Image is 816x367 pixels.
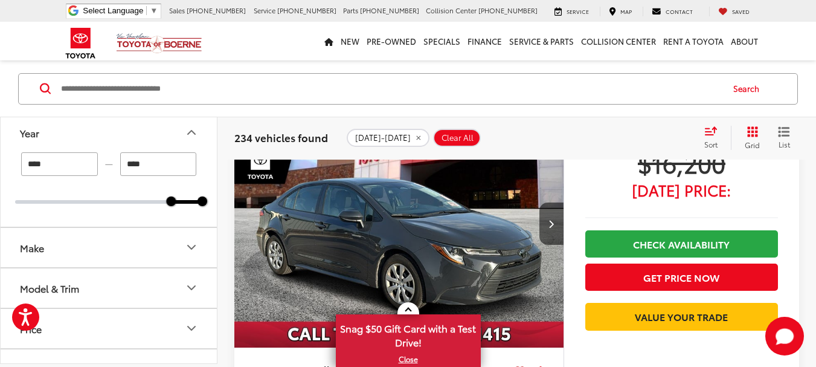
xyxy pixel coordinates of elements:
[20,242,44,253] div: Make
[698,125,731,149] button: Select sort value
[585,184,778,196] span: [DATE] Price:
[769,125,799,149] button: List View
[426,5,477,15] span: Collision Center
[433,128,481,146] button: Clear All
[620,7,632,15] span: Map
[321,22,337,60] a: Home
[506,22,577,60] a: Service & Parts: Opens in a new tab
[146,6,147,15] span: ​
[277,5,336,15] span: [PHONE_NUMBER]
[184,321,199,336] div: Price
[478,5,538,15] span: [PHONE_NUMBER]
[101,159,117,169] span: —
[83,6,158,15] a: Select Language​
[778,138,790,149] span: List
[254,5,275,15] span: Service
[347,128,429,146] button: remove 2020-2025
[1,309,218,348] button: PricePrice
[184,125,199,140] div: Year
[585,303,778,330] a: Value Your Trade
[585,264,778,291] button: Get Price Now
[363,22,420,60] a: Pre-Owned
[116,33,202,54] img: Vic Vaughan Toyota of Boerne
[337,316,480,352] span: Snag $50 Gift Card with a Test Drive!
[234,100,565,348] a: 2023 Toyota Corolla LE2023 Toyota Corolla LE2023 Toyota Corolla LE2023 Toyota Corolla LE
[585,148,778,178] span: $16,200
[184,281,199,295] div: Model & Trim
[545,7,598,16] a: Service
[150,6,158,15] span: ▼
[20,127,39,138] div: Year
[660,22,727,60] a: Rent a Toyota
[731,125,769,149] button: Grid View
[20,323,42,334] div: Price
[577,22,660,60] a: Collision Center
[234,100,565,348] div: 2023 Toyota Corolla LE 0
[1,113,218,152] button: YearYear
[567,7,589,15] span: Service
[585,230,778,258] a: Check Availability
[442,132,474,142] span: Clear All
[722,73,777,103] button: Search
[704,138,718,149] span: Sort
[709,7,759,16] a: My Saved Vehicles
[83,6,143,15] span: Select Language
[1,268,218,308] button: Model & TrimModel & Trim
[727,22,762,60] a: About
[732,7,750,15] span: Saved
[539,203,564,245] button: Next image
[765,317,804,356] button: Toggle Chat Window
[643,7,702,16] a: Contact
[21,152,98,176] input: minimum
[20,282,79,294] div: Model & Trim
[184,240,199,255] div: Make
[60,74,722,103] input: Search by Make, Model, or Keyword
[765,317,804,356] svg: Start Chat
[360,5,419,15] span: [PHONE_NUMBER]
[1,228,218,267] button: MakeMake
[234,129,328,144] span: 234 vehicles found
[343,5,358,15] span: Parts
[666,7,693,15] span: Contact
[745,139,760,149] span: Grid
[169,5,185,15] span: Sales
[355,132,411,142] span: [DATE]-[DATE]
[337,22,363,60] a: New
[464,22,506,60] a: Finance
[187,5,246,15] span: [PHONE_NUMBER]
[420,22,464,60] a: Specials
[234,100,565,349] img: 2023 Toyota Corolla LE
[120,152,197,176] input: maximum
[58,24,103,63] img: Toyota
[600,7,641,16] a: Map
